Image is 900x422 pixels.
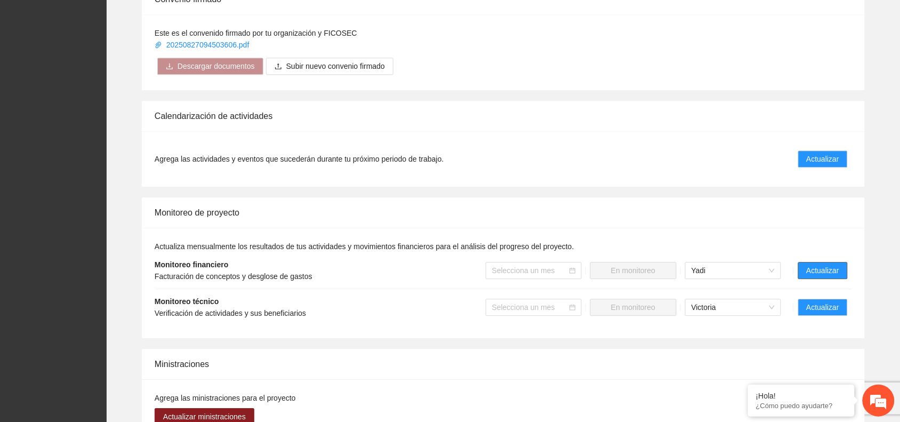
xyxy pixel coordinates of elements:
[155,260,228,269] strong: Monitoreo financiero
[807,265,839,276] span: Actualizar
[569,304,576,310] span: calendar
[756,392,847,400] div: ¡Hola!
[692,262,775,278] span: Yadi
[569,267,576,274] span: calendar
[55,54,179,68] div: Chatee con nosotros ahora
[266,62,393,70] span: uploadSubir nuevo convenio firmado
[275,62,282,71] span: upload
[266,58,393,75] button: uploadSubir nuevo convenio firmado
[798,262,848,279] button: Actualizar
[155,242,574,251] span: Actualiza mensualmente los resultados de tus actividades y movimientos financieros para el anális...
[798,150,848,168] button: Actualizar
[155,349,852,379] div: Ministraciones
[155,309,306,317] span: Verificación de actividades y sus beneficiarios
[756,402,847,410] p: ¿Cómo puedo ayudarte?
[798,299,848,316] button: Actualizar
[155,41,162,49] span: paper-clip
[155,153,444,165] span: Agrega las actividades y eventos que sucederán durante tu próximo periodo de trabajo.
[155,41,251,49] a: 20250827094503606.pdf
[155,197,852,228] div: Monitoreo de proyecto
[807,301,839,313] span: Actualizar
[807,153,839,165] span: Actualizar
[155,412,254,421] a: Actualizar ministraciones
[178,60,255,72] span: Descargar documentos
[62,142,147,250] span: Estamos en línea.
[157,58,263,75] button: downloadDescargar documentos
[5,291,203,329] textarea: Escriba su mensaje y pulse “Intro”
[166,62,173,71] span: download
[155,394,296,402] span: Agrega las ministraciones para el proyecto
[175,5,200,31] div: Minimizar ventana de chat en vivo
[155,272,312,281] span: Facturación de conceptos y desglose de gastos
[286,60,385,72] span: Subir nuevo convenio firmado
[155,101,852,131] div: Calendarización de actividades
[692,299,775,315] span: Victoria
[155,29,357,37] span: Este es el convenido firmado por tu organización y FICOSEC
[155,297,219,306] strong: Monitoreo técnico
